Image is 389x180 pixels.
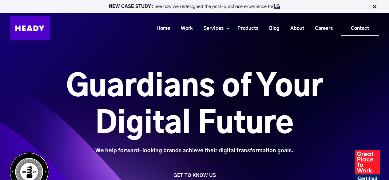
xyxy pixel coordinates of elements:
[341,21,379,35] a: Contact
[109,4,154,9] strong: NEW CASE STUDY:
[3,4,386,9] p: See how we redesigned the post-purchase experience for
[56,21,379,36] div: Navigation Menu
[10,16,50,40] img: Heady_Logo_Web-01 (1)
[283,23,307,34] a: About
[230,23,261,34] a: Products
[307,23,336,34] a: Careers
[274,4,280,9] a: LG
[261,23,283,34] a: Blog
[32,69,357,142] h1: Guardians of Your Digital Future
[173,23,196,34] a: Work
[149,23,173,34] a: Home
[196,23,227,34] a: Services
[371,4,378,10] img: Close Bar
[32,147,357,154] div: We help forward-looking brands achieve their digital transformation goals.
